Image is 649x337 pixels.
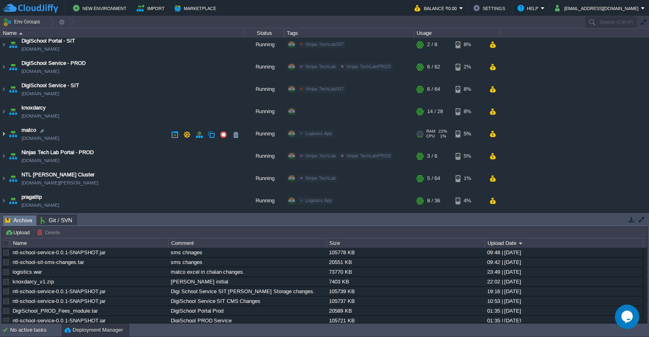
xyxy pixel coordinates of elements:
div: DigiSchool Portal Prod [169,306,326,316]
div: 19:16 | [DATE] [485,287,643,296]
div: sms chnages [169,248,326,257]
div: 01:35 | [DATE] [485,306,643,316]
a: matco [21,126,36,134]
div: Running [244,145,284,167]
div: 09:42 | [DATE] [485,258,643,267]
a: NTL [PERSON_NAME] Cluster [21,171,95,179]
div: 8 / 36 [427,190,440,212]
button: Delete [37,229,62,236]
div: sms changes [169,258,326,267]
span: Ninjas TechLab [305,64,336,69]
div: [PERSON_NAME] initial [169,277,326,286]
a: knoxdarcy_v1.zip [13,279,54,285]
div: Running [244,78,284,100]
div: 10:53 | [DATE] [485,296,643,306]
a: DigiSchool Service - SIT [21,82,79,90]
div: 2 / 8 [427,34,437,56]
img: CloudJiffy [3,3,58,13]
span: Ninjas TechLab [305,176,336,180]
div: 20589 KB [327,306,484,316]
button: Upload [5,229,32,236]
a: [DOMAIN_NAME][PERSON_NAME] [21,179,98,187]
img: AMDAwAAAACH5BAEAAAAALAAAAAABAAEAAAICRAEAOw== [7,78,19,100]
button: Env Groups [3,16,43,28]
div: 105778 KB [327,248,484,257]
button: Help [518,3,541,13]
span: Git / SVN [41,215,72,225]
div: Running [244,56,284,78]
div: Upload Date [486,238,643,248]
div: 105737 KB [327,296,484,306]
img: AMDAwAAAACH5BAEAAAAALAAAAAABAAEAAAICRAEAOw== [7,101,19,122]
div: 8% [456,34,482,56]
div: No active tasks [10,324,61,337]
a: Ninjas Tech Lab Portal - PROD [21,148,94,157]
img: AMDAwAAAACH5BAEAAAAALAAAAAABAAEAAAICRAEAOw== [0,123,7,145]
button: Settings [473,3,507,13]
div: Running [244,101,284,122]
span: Ninjas TechLab/PROD [346,64,391,69]
div: Digi School Service SIT [PERSON_NAME] Storage changes. [169,287,326,296]
span: Logistics App [305,198,332,203]
a: ntl-school-sit-sms-changes.tar [13,259,84,265]
div: 6 / 64 [427,78,440,100]
a: DigiSchool_PROD_Fees_module.tar [13,308,98,314]
iframe: chat widget [615,305,641,329]
div: Name [1,28,243,38]
img: AMDAwAAAACH5BAEAAAAALAAAAAABAAEAAAICRAEAOw== [7,167,19,189]
a: [DOMAIN_NAME] [21,67,59,75]
a: DigiSchool Service - PROD [21,59,86,67]
img: AMDAwAAAACH5BAEAAAAALAAAAAABAAEAAAICRAEAOw== [7,34,19,56]
img: AMDAwAAAACH5BAEAAAAALAAAAAABAAEAAAICRAEAOw== [7,145,19,167]
img: AMDAwAAAACH5BAEAAAAALAAAAAABAAEAAAICRAEAOw== [19,32,23,34]
span: Logistics App [305,131,332,136]
div: Running [244,123,284,145]
div: 5% [456,145,482,167]
a: [DOMAIN_NAME] [21,112,59,120]
img: AMDAwAAAACH5BAEAAAAALAAAAAABAAEAAAICRAEAOw== [0,78,7,100]
div: Size [327,238,485,248]
a: ntl-school-service-0.0.1-SNAPSHOT.jar [13,298,105,304]
div: 7403 KB [327,277,484,286]
a: [DOMAIN_NAME] [21,157,59,165]
img: AMDAwAAAACH5BAEAAAAALAAAAAABAAEAAAICRAEAOw== [7,190,19,212]
span: Ninjas TechLab/PROD [346,153,391,158]
div: Comment [169,238,327,248]
div: 1% [456,167,482,189]
div: Tags [285,28,414,38]
a: [DOMAIN_NAME] [21,134,59,142]
img: AMDAwAAAACH5BAEAAAAALAAAAAABAAEAAAICRAEAOw== [7,56,19,78]
div: 14 / 28 [427,101,443,122]
div: 22:02 | [DATE] [485,277,643,286]
div: 20551 KB [327,258,484,267]
div: DigiSchool PROD Service [169,316,326,325]
a: pragatitp [21,193,42,201]
div: Usage [415,28,500,38]
span: Ninjas TechLab/SIT [305,42,344,47]
div: Status [244,28,284,38]
div: 01:35 | [DATE] [485,316,643,325]
button: New Environment [73,3,129,13]
a: ntl-school-service-0.0.1-SNAPSHOT.jar [13,249,105,255]
img: AMDAwAAAACH5BAEAAAAALAAAAAABAAEAAAICRAEAOw== [0,101,7,122]
img: AMDAwAAAACH5BAEAAAAALAAAAAABAAEAAAICRAEAOw== [0,167,7,189]
a: [DOMAIN_NAME] [21,45,59,53]
div: Running [244,190,284,212]
div: 5 / 64 [427,167,440,189]
span: CPU [426,134,435,139]
div: 2% [456,56,482,78]
a: DigiSchool Portal - SIT [21,37,75,45]
img: AMDAwAAAACH5BAEAAAAALAAAAAABAAEAAAICRAEAOw== [0,145,7,167]
a: knoxdarcy [21,104,46,112]
div: 3 / 6 [427,145,437,167]
div: matco excel in chalan changes. [169,267,326,277]
img: AMDAwAAAACH5BAEAAAAALAAAAAABAAEAAAICRAEAOw== [0,190,7,212]
button: Import [137,3,167,13]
